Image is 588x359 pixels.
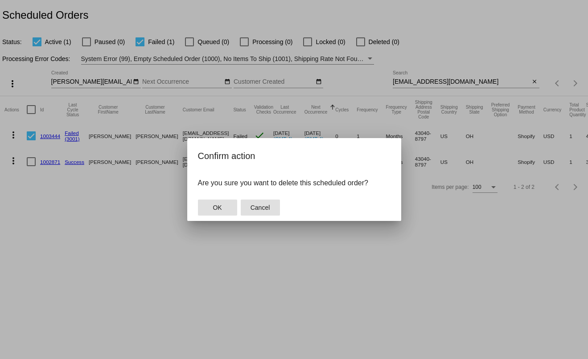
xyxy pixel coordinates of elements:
p: Are you sure you want to delete this scheduled order? [198,179,391,187]
span: OK [213,204,222,211]
button: Close dialog [198,200,237,216]
h2: Confirm action [198,149,391,163]
button: Close dialog [241,200,280,216]
span: Cancel [251,204,270,211]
